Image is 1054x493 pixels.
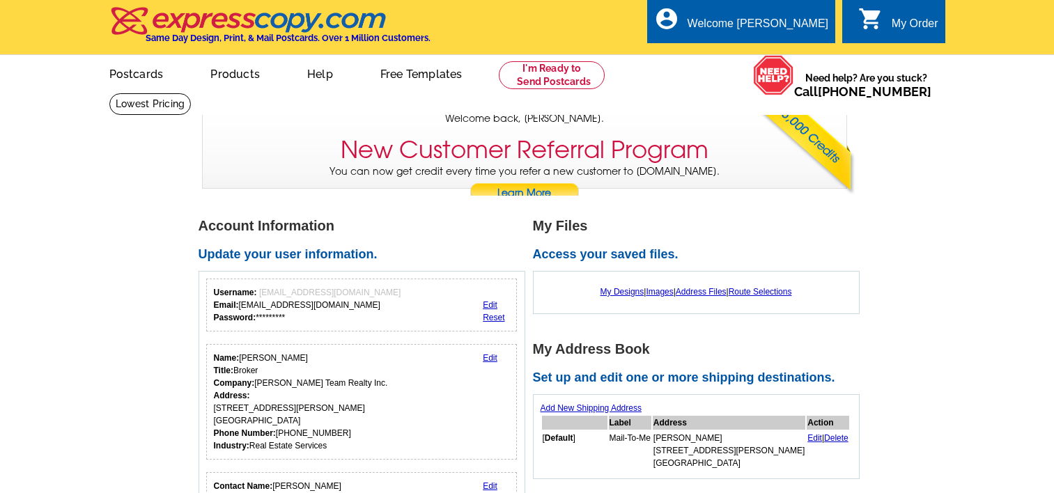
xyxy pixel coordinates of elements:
[199,219,533,233] h1: Account Information
[818,84,931,99] a: [PHONE_NUMBER]
[729,287,792,297] a: Route Selections
[358,56,485,89] a: Free Templates
[807,416,849,430] th: Action
[470,183,580,204] a: Learn More
[214,391,250,400] strong: Address:
[541,403,642,413] a: Add New Shipping Address
[483,353,497,363] a: Edit
[676,287,727,297] a: Address Files
[214,428,276,438] strong: Phone Number:
[753,55,794,95] img: help
[214,366,233,375] strong: Title:
[609,431,651,470] td: Mail-To-Me
[653,416,805,430] th: Address
[688,17,828,37] div: Welcome [PERSON_NAME]
[214,352,388,452] div: [PERSON_NAME] Broker [PERSON_NAME] Team Realty Inc. [STREET_ADDRESS][PERSON_NAME] [GEOGRAPHIC_DAT...
[206,279,518,331] div: Your login information.
[609,416,651,430] th: Label
[214,313,256,322] strong: Password:
[188,56,282,89] a: Products
[794,71,938,99] span: Need help? Are you stuck?
[858,15,938,33] a: shopping_cart My Order
[541,279,852,305] div: | | |
[206,344,518,460] div: Your personal details.
[794,84,931,99] span: Call
[807,431,849,470] td: |
[214,353,240,363] strong: Name:
[203,164,846,204] p: You can now get credit every time you refer a new customer to [DOMAIN_NAME].
[858,6,883,31] i: shopping_cart
[214,378,255,388] strong: Company:
[824,433,848,443] a: Delete
[533,247,867,263] h2: Access your saved files.
[285,56,355,89] a: Help
[87,56,186,89] a: Postcards
[892,17,938,37] div: My Order
[533,219,867,233] h1: My Files
[533,342,867,357] h1: My Address Book
[214,288,257,297] strong: Username:
[483,300,497,310] a: Edit
[483,313,504,322] a: Reset
[653,431,805,470] td: [PERSON_NAME] [STREET_ADDRESS][PERSON_NAME] [GEOGRAPHIC_DATA]
[654,6,679,31] i: account_circle
[341,136,708,164] h3: New Customer Referral Program
[199,247,533,263] h2: Update your user information.
[483,481,497,491] a: Edit
[545,433,573,443] b: Default
[600,287,644,297] a: My Designs
[445,111,604,126] span: Welcome back, [PERSON_NAME].
[807,433,822,443] a: Edit
[214,441,249,451] strong: Industry:
[259,288,401,297] span: [EMAIL_ADDRESS][DOMAIN_NAME]
[214,481,273,491] strong: Contact Name:
[214,300,239,310] strong: Email:
[646,287,673,297] a: Images
[109,17,431,43] a: Same Day Design, Print, & Mail Postcards. Over 1 Million Customers.
[146,33,431,43] h4: Same Day Design, Print, & Mail Postcards. Over 1 Million Customers.
[542,431,607,470] td: [ ]
[533,370,867,386] h2: Set up and edit one or more shipping destinations.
